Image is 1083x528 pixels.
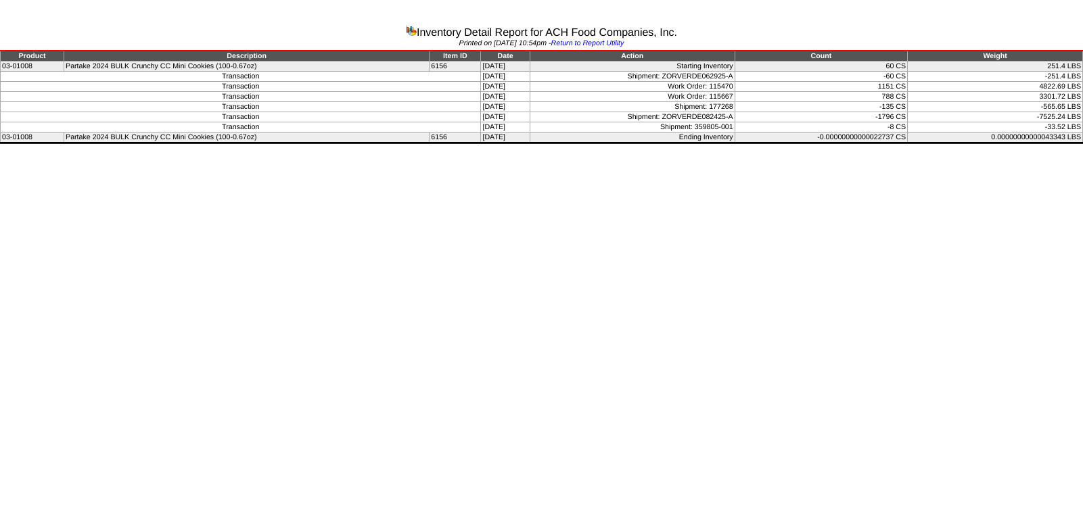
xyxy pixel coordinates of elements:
td: 251.4 LBS [908,62,1083,72]
td: Transaction [1,102,481,112]
td: Transaction [1,72,481,82]
td: Work Order: 115470 [530,82,735,92]
td: Transaction [1,122,481,133]
td: [DATE] [481,82,530,92]
td: 4822.69 LBS [908,82,1083,92]
td: [DATE] [481,72,530,82]
td: 60 CS [735,62,907,72]
td: [DATE] [481,133,530,143]
img: graph.gif [406,25,417,36]
td: Product [1,51,64,62]
td: [DATE] [481,102,530,112]
td: Transaction [1,82,481,92]
a: Return to Report Utility [551,39,624,47]
td: Work Order: 115667 [530,92,735,102]
td: 6156 [430,133,481,143]
td: -8 CS [735,122,907,133]
td: -135 CS [735,102,907,112]
td: -33.52 LBS [908,122,1083,133]
td: Transaction [1,92,481,102]
td: -0.00000000000022737 CS [735,133,907,143]
td: Partake 2024 BULK Crunchy CC Mini Cookies (100-0.67oz) [64,133,430,143]
td: Count [735,51,907,62]
td: Partake 2024 BULK Crunchy CC Mini Cookies (100-0.67oz) [64,62,430,72]
td: -565.65 LBS [908,102,1083,112]
td: [DATE] [481,112,530,122]
td: Shipment: ZORVERDE062925-A [530,72,735,82]
td: Description [64,51,430,62]
td: Ending Inventory [530,133,735,143]
td: -1796 CS [735,112,907,122]
td: 0.00000000000043343 LBS [908,133,1083,143]
td: Transaction [1,112,481,122]
td: -60 CS [735,72,907,82]
td: Item ID [430,51,481,62]
td: Shipment: 177268 [530,102,735,112]
td: Action [530,51,735,62]
td: -7525.24 LBS [908,112,1083,122]
td: -251.4 LBS [908,72,1083,82]
td: 788 CS [735,92,907,102]
td: [DATE] [481,122,530,133]
td: Shipment: ZORVERDE082425-A [530,112,735,122]
td: Weight [908,51,1083,62]
td: 03-01008 [1,62,64,72]
td: Date [481,51,530,62]
td: [DATE] [481,62,530,72]
td: Shipment: 359805-001 [530,122,735,133]
td: [DATE] [481,92,530,102]
td: 6156 [430,62,481,72]
td: Starting Inventory [530,62,735,72]
td: 3301.72 LBS [908,92,1083,102]
td: 03-01008 [1,133,64,143]
td: 1151 CS [735,82,907,92]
